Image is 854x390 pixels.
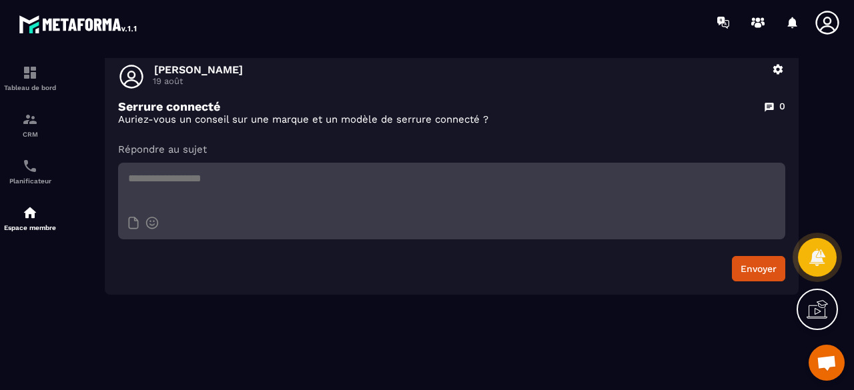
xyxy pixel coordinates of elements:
p: 0 [779,100,785,113]
p: Tableau de bord [3,84,57,91]
p: Espace membre [3,224,57,231]
p: [PERSON_NAME] [154,63,764,76]
a: formationformationTableau de bord [3,55,57,101]
p: Auriez-vous un conseil sur une marque et un modèle de serrure connecté ? [118,113,785,126]
p: 19 août [153,76,764,86]
p: Répondre au sujet [118,143,785,156]
img: formation [22,111,38,127]
img: automations [22,205,38,221]
p: CRM [3,131,57,138]
a: schedulerschedulerPlanificateur [3,148,57,195]
p: Serrure connecté [118,99,220,113]
a: automationsautomationsEspace membre [3,195,57,241]
img: formation [22,65,38,81]
img: scheduler [22,158,38,174]
img: logo [19,12,139,36]
p: Planificateur [3,177,57,185]
a: formationformationCRM [3,101,57,148]
a: Ouvrir le chat [809,345,845,381]
button: Envoyer [732,256,785,281]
